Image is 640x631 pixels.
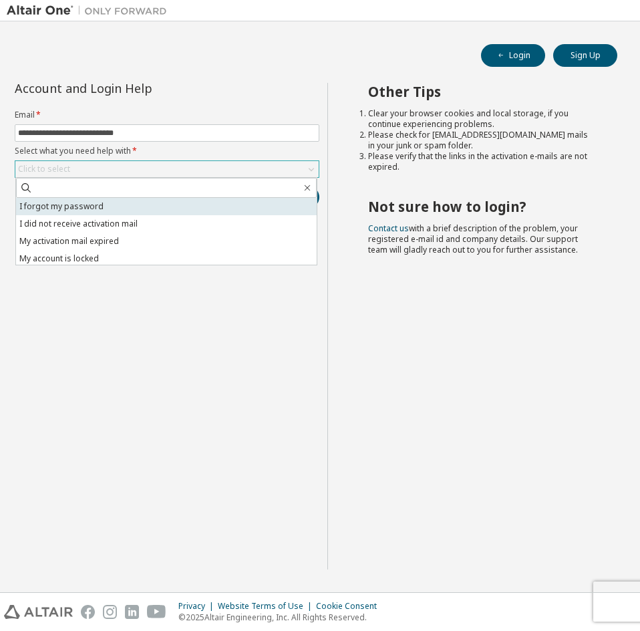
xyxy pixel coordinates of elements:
div: Click to select [18,164,70,174]
label: Email [15,110,319,120]
a: Contact us [368,223,409,234]
h2: Not sure how to login? [368,198,593,215]
div: Cookie Consent [316,601,385,612]
img: instagram.svg [103,605,117,619]
li: Please check for [EMAIL_ADDRESS][DOMAIN_NAME] mails in your junk or spam folder. [368,130,593,151]
div: Website Terms of Use [218,601,316,612]
button: Sign Up [553,44,617,67]
img: altair_logo.svg [4,605,73,619]
img: Altair One [7,4,174,17]
div: Click to select [15,161,319,177]
p: © 2025 Altair Engineering, Inc. All Rights Reserved. [178,612,385,623]
img: facebook.svg [81,605,95,619]
div: Privacy [178,601,218,612]
div: Account and Login Help [15,83,259,94]
li: I forgot my password [16,198,317,215]
img: linkedin.svg [125,605,139,619]
img: youtube.svg [147,605,166,619]
h2: Other Tips [368,83,593,100]
li: Please verify that the links in the activation e-mails are not expired. [368,151,593,172]
li: Clear your browser cookies and local storage, if you continue experiencing problems. [368,108,593,130]
button: Login [481,44,545,67]
span: with a brief description of the problem, your registered e-mail id and company details. Our suppo... [368,223,578,255]
label: Select what you need help with [15,146,319,156]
